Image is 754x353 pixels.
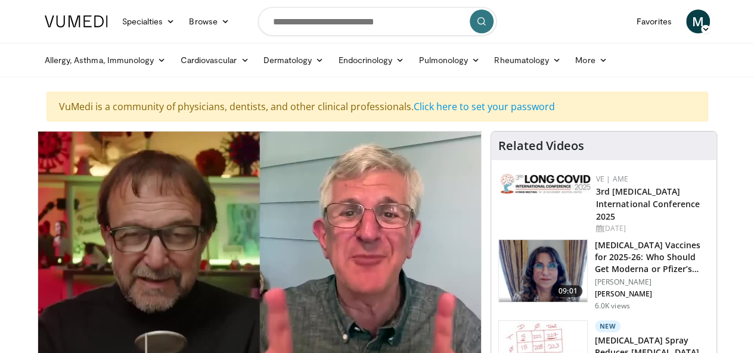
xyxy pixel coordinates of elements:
[595,239,709,275] h3: [MEDICAL_DATA] Vaccines for 2025-26: Who Should Get Moderna or Pfizer’s Up…
[46,92,708,121] div: VuMedi is a community of physicians, dentists, and other clinical professionals.
[595,289,709,299] p: [PERSON_NAME]
[414,100,555,113] a: Click here to set your password
[596,174,628,184] a: VE | AME
[258,7,497,36] input: Search topics, interventions
[568,48,614,72] a: More
[629,10,679,33] a: Favorites
[45,15,108,27] img: VuMedi Logo
[595,277,709,287] p: [PERSON_NAME]
[596,223,707,234] div: [DATE]
[411,48,487,72] a: Pulmonology
[256,48,331,72] a: Dermatology
[595,301,630,311] p: 6.0K views
[499,240,587,302] img: 4e370bb1-17f0-4657-a42f-9b995da70d2f.png.150x105_q85_crop-smart_upscale.png
[38,48,173,72] a: Allergy, Asthma, Immunology
[182,10,237,33] a: Browse
[115,10,182,33] a: Specialties
[595,320,621,332] p: New
[501,174,590,193] img: a2792a71-925c-4fc2-b8ef-8d1b21aec2f7.png.150x105_q85_autocrop_double_scale_upscale_version-0.2.jpg
[554,285,582,297] span: 09:01
[498,139,584,153] h4: Related Videos
[331,48,411,72] a: Endocrinology
[487,48,568,72] a: Rheumatology
[173,48,256,72] a: Cardiovascular
[596,186,700,222] a: 3rd [MEDICAL_DATA] International Conference 2025
[498,239,709,311] a: 09:01 [MEDICAL_DATA] Vaccines for 2025-26: Who Should Get Moderna or Pfizer’s Up… [PERSON_NAME] [...
[686,10,710,33] a: M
